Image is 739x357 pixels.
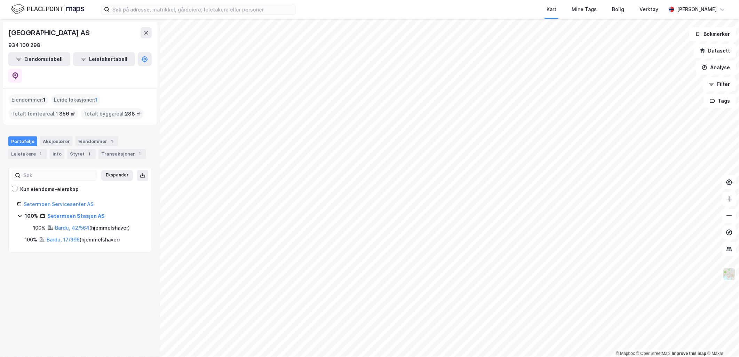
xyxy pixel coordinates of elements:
[8,41,40,49] div: 934 100 298
[723,268,736,281] img: Z
[47,236,120,244] div: ( hjemmelshaver )
[572,5,597,14] div: Mine Tags
[24,201,94,207] a: Setermoen Servicesenter AS
[25,212,38,220] div: 100%
[11,3,84,15] img: logo.f888ab2527a4732fd821a326f86c7f29.svg
[33,224,46,232] div: 100%
[677,5,717,14] div: [PERSON_NAME]
[55,225,89,231] a: Bardu, 42/564
[616,351,635,356] a: Mapbox
[703,77,736,91] button: Filter
[98,149,146,159] div: Transaksjoner
[101,170,133,181] button: Ekspander
[704,324,739,357] iframe: Chat Widget
[9,108,78,119] div: Totalt tomteareal :
[95,96,98,104] span: 1
[55,224,130,232] div: ( hjemmelshaver )
[612,5,624,14] div: Bolig
[639,5,658,14] div: Verktøy
[73,52,135,66] button: Leietakertabell
[25,236,37,244] div: 100%
[50,149,64,159] div: Info
[689,27,736,41] button: Bokmerker
[694,44,736,58] button: Datasett
[47,237,80,243] a: Bardu, 17/396
[109,138,116,145] div: 1
[672,351,706,356] a: Improve this map
[37,150,44,157] div: 1
[136,150,143,157] div: 1
[125,110,141,118] span: 288 ㎡
[86,150,93,157] div: 1
[40,136,73,146] div: Aksjonærer
[9,94,48,105] div: Eiendommer :
[8,52,70,66] button: Eiendomstabell
[56,110,75,118] span: 1 856 ㎡
[8,27,91,38] div: [GEOGRAPHIC_DATA] AS
[547,5,556,14] div: Kart
[8,149,47,159] div: Leietakere
[47,213,105,219] a: Setermoen Stasjon AS
[110,4,295,15] input: Søk på adresse, matrikkel, gårdeiere, leietakere eller personer
[81,108,144,119] div: Totalt byggareal :
[704,94,736,108] button: Tags
[636,351,670,356] a: OpenStreetMap
[51,94,101,105] div: Leide lokasjoner :
[21,170,97,181] input: Søk
[20,185,79,193] div: Kun eiendoms-eierskap
[76,136,118,146] div: Eiendommer
[43,96,46,104] span: 1
[8,136,37,146] div: Portefølje
[696,61,736,74] button: Analyse
[67,149,96,159] div: Styret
